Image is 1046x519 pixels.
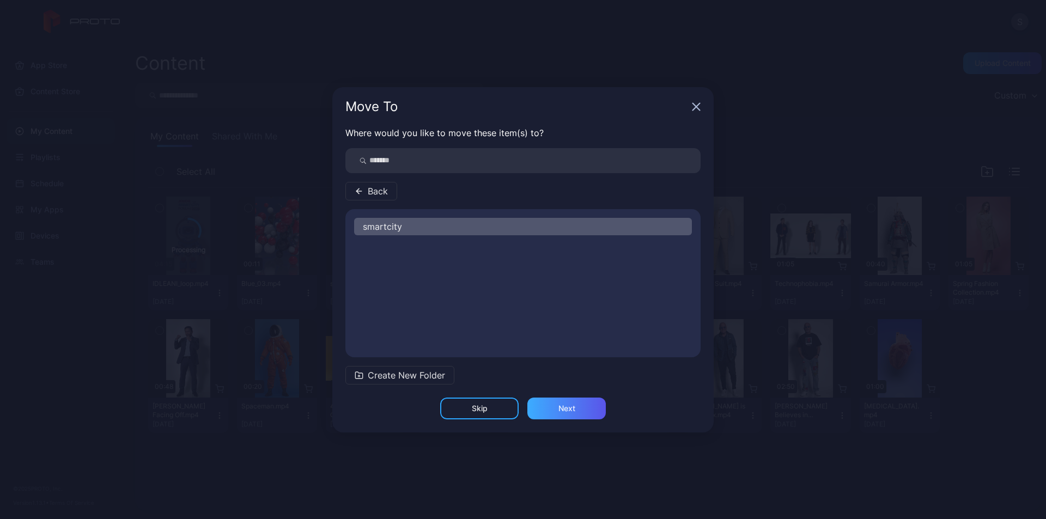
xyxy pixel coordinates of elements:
button: Skip [440,398,519,419]
button: Create New Folder [345,366,454,384]
div: Next [558,404,575,413]
div: Skip [472,404,488,413]
p: Where would you like to move these item(s) to? [345,126,701,139]
span: Create New Folder [368,369,445,382]
span: smartcity [363,220,402,233]
div: Move To [345,100,688,113]
span: Back [368,185,388,198]
button: Back [345,182,397,200]
button: Next [527,398,606,419]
